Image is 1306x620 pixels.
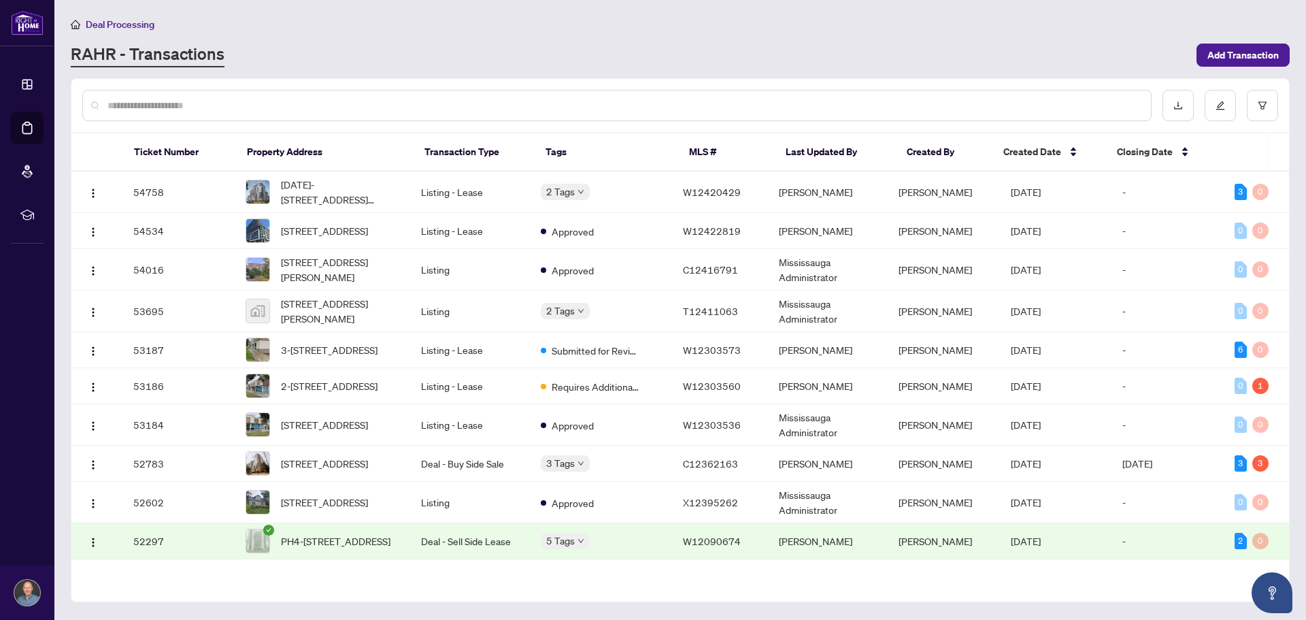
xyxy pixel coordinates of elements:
[246,529,269,553] img: thumbnail-img
[410,482,530,523] td: Listing
[899,535,972,547] span: [PERSON_NAME]
[683,496,738,508] span: X12395262
[246,491,269,514] img: thumbnail-img
[546,184,575,199] span: 2 Tags
[899,380,972,392] span: [PERSON_NAME]
[577,538,584,544] span: down
[410,291,530,332] td: Listing
[1252,417,1269,433] div: 0
[14,580,40,606] img: Profile Icon
[1111,332,1223,368] td: -
[1003,144,1061,159] span: Created Date
[683,380,741,392] span: W12303560
[1173,101,1183,110] span: download
[683,419,741,431] span: W12303536
[1196,44,1290,67] button: Add Transaction
[899,305,972,317] span: [PERSON_NAME]
[1111,249,1223,291] td: -
[1111,213,1223,249] td: -
[88,537,99,548] img: Logo
[899,344,972,356] span: [PERSON_NAME]
[122,213,234,249] td: 54534
[410,523,530,559] td: Deal - Sell Side Lease
[122,291,234,332] td: 53695
[577,308,584,314] span: down
[1011,457,1041,470] span: [DATE]
[552,379,640,394] span: Requires Additional Docs
[683,344,741,356] span: W12303573
[82,300,104,322] button: Logo
[896,133,992,172] th: Created By
[88,382,99,393] img: Logo
[1252,342,1269,358] div: 0
[414,133,535,172] th: Transaction Type
[768,249,888,291] td: Mississauga Administrator
[1011,380,1041,392] span: [DATE]
[11,10,44,35] img: logo
[82,491,104,513] button: Logo
[1216,101,1225,110] span: edit
[246,219,269,242] img: thumbnail-img
[122,523,234,559] td: 52297
[263,525,274,536] span: check-circle
[88,188,99,199] img: Logo
[1252,378,1269,394] div: 1
[768,291,888,332] td: Mississauga Administrator
[88,498,99,509] img: Logo
[683,263,738,276] span: C12416791
[82,414,104,436] button: Logo
[1252,455,1269,472] div: 3
[82,259,104,280] button: Logo
[552,263,594,278] span: Approved
[1111,172,1223,213] td: -
[410,332,530,368] td: Listing - Lease
[1111,446,1223,482] td: [DATE]
[281,417,368,432] span: [STREET_ADDRESS]
[1252,223,1269,239] div: 0
[281,342,378,357] span: 3-[STREET_ADDRESS]
[1235,342,1247,358] div: 6
[1235,261,1247,278] div: 0
[88,421,99,431] img: Logo
[410,368,530,404] td: Listing - Lease
[899,186,972,198] span: [PERSON_NAME]
[1011,419,1041,431] span: [DATE]
[1011,496,1041,508] span: [DATE]
[899,457,972,470] span: [PERSON_NAME]
[535,133,678,172] th: Tags
[1011,305,1041,317] span: [DATE]
[992,133,1105,172] th: Created Date
[246,299,269,323] img: thumbnail-img
[1111,404,1223,446] td: -
[1011,186,1041,198] span: [DATE]
[122,482,234,523] td: 52602
[82,220,104,242] button: Logo
[552,418,594,433] span: Approved
[82,339,104,361] button: Logo
[546,455,575,471] span: 3 Tags
[552,495,594,510] span: Approved
[410,404,530,446] td: Listing - Lease
[768,446,888,482] td: [PERSON_NAME]
[1117,144,1173,159] span: Closing Date
[410,172,530,213] td: Listing - Lease
[552,224,594,239] span: Approved
[246,374,269,397] img: thumbnail-img
[899,496,972,508] span: [PERSON_NAME]
[577,460,584,467] span: down
[281,223,368,238] span: [STREET_ADDRESS]
[1011,344,1041,356] span: [DATE]
[88,227,99,238] img: Logo
[1252,572,1292,613] button: Open asap
[1111,523,1223,559] td: -
[683,457,738,470] span: C12362163
[281,255,399,284] span: [STREET_ADDRESS][PERSON_NAME]
[88,307,99,318] img: Logo
[246,180,269,203] img: thumbnail-img
[82,453,104,474] button: Logo
[1235,303,1247,319] div: 0
[236,133,414,172] th: Property Address
[899,263,972,276] span: [PERSON_NAME]
[1235,417,1247,433] div: 0
[1106,133,1219,172] th: Closing Date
